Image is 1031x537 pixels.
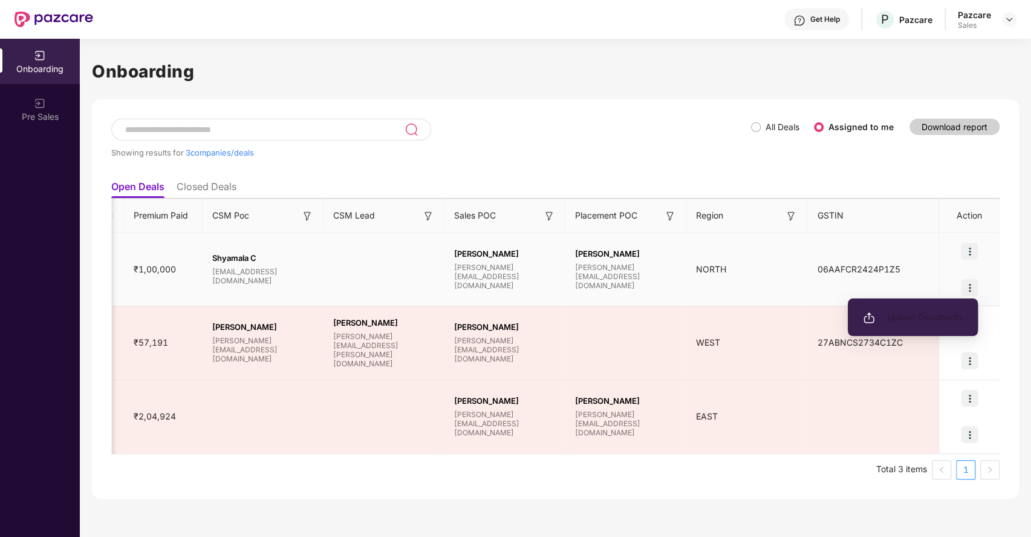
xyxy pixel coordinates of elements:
span: [PERSON_NAME] [575,396,677,406]
div: NORTH [686,263,807,276]
span: right [986,466,994,473]
h1: Onboarding [92,58,1019,85]
span: [PERSON_NAME] [333,318,435,328]
span: [PERSON_NAME] [454,396,556,406]
img: icon [961,279,978,296]
img: icon [961,352,978,369]
th: Premium Paid [124,199,203,232]
li: Previous Page [932,460,951,479]
span: [PERSON_NAME] [454,322,556,332]
span: P [881,12,889,27]
label: Assigned to me [828,122,894,132]
div: Pazcare [899,14,932,25]
img: icon [961,243,978,260]
div: Sales [958,21,991,30]
th: GSTIN [807,199,940,232]
a: 1 [957,461,975,479]
img: svg+xml;base64,PHN2ZyB3aWR0aD0iMTYiIGhlaWdodD0iMTYiIHZpZXdCb3g9IjAgMCAxNiAxNiIgZmlsbD0ibm9uZSIgeG... [664,210,676,222]
span: Region [696,209,723,222]
div: EAST [686,410,807,423]
span: [PERSON_NAME][EMAIL_ADDRESS][DOMAIN_NAME] [454,410,556,437]
span: ₹1,00,000 [124,264,186,274]
img: svg+xml;base64,PHN2ZyB3aWR0aD0iMTYiIGhlaWdodD0iMTYiIHZpZXdCb3g9IjAgMCAxNiAxNiIgZmlsbD0ibm9uZSIgeG... [422,210,434,222]
div: Pazcare [958,9,991,21]
li: Closed Deals [177,180,236,198]
img: svg+xml;base64,PHN2ZyB3aWR0aD0iMjQiIGhlaWdodD0iMjUiIHZpZXdCb3g9IjAgMCAyNCAyNSIgZmlsbD0ibm9uZSIgeG... [405,122,418,137]
img: svg+xml;base64,PHN2ZyB3aWR0aD0iMTYiIGhlaWdodD0iMTYiIHZpZXdCb3g9IjAgMCAxNiAxNiIgZmlsbD0ibm9uZSIgeG... [543,210,555,222]
li: 1 [956,460,975,479]
span: Placement POC [575,209,637,222]
img: icon [961,426,978,443]
span: CSM Poc [212,209,249,222]
img: svg+xml;base64,PHN2ZyB3aWR0aD0iMjAiIGhlaWdodD0iMjAiIHZpZXdCb3g9IjAgMCAyMCAyMCIgZmlsbD0ibm9uZSIgeG... [34,97,46,110]
img: svg+xml;base64,PHN2ZyB3aWR0aD0iMTYiIGhlaWdodD0iMTYiIHZpZXdCb3g9IjAgMCAxNiAxNiIgZmlsbD0ibm9uZSIgeG... [785,210,797,222]
span: [EMAIL_ADDRESS][DOMAIN_NAME] [212,267,314,285]
span: [PERSON_NAME] [575,249,677,259]
button: right [980,460,1000,479]
img: New Pazcare Logo [15,12,93,27]
span: [PERSON_NAME][EMAIL_ADDRESS][DOMAIN_NAME] [575,263,677,290]
span: [PERSON_NAME][EMAIL_ADDRESS][DOMAIN_NAME] [575,410,677,437]
span: [PERSON_NAME] [454,249,556,259]
div: Showing results for [111,148,751,157]
span: Shyamala C [212,253,314,263]
span: [PERSON_NAME][EMAIL_ADDRESS][DOMAIN_NAME] [454,263,556,290]
li: Total 3 items [876,460,927,479]
div: WEST [686,336,807,349]
span: left [938,466,945,473]
span: CSM Lead [333,209,375,222]
li: Next Page [980,460,1000,479]
button: left [932,460,951,479]
button: Download report [909,119,1000,135]
span: [PERSON_NAME][EMAIL_ADDRESS][PERSON_NAME][DOMAIN_NAME] [333,332,435,368]
span: [PERSON_NAME] [212,322,314,332]
th: Action [939,199,1000,232]
img: svg+xml;base64,PHN2ZyB3aWR0aD0iMTYiIGhlaWdodD0iMTYiIHZpZXdCb3g9IjAgMCAxNiAxNiIgZmlsbD0ibm9uZSIgeG... [301,210,313,222]
span: [PERSON_NAME][EMAIL_ADDRESS][DOMAIN_NAME] [454,336,556,363]
img: svg+xml;base64,PHN2ZyB3aWR0aD0iMjAiIGhlaWdodD0iMjAiIHZpZXdCb3g9IjAgMCAyMCAyMCIgZmlsbD0ibm9uZSIgeG... [34,50,46,62]
div: Get Help [810,15,840,24]
span: ₹57,191 [124,337,178,348]
span: 3 companies/deals [186,148,254,157]
label: All Deals [766,122,799,132]
span: Upload Documents [863,311,963,324]
span: Sales POC [454,209,496,222]
img: icon [961,390,978,407]
img: svg+xml;base64,PHN2ZyB3aWR0aD0iMjAiIGhlaWdodD0iMjAiIHZpZXdCb3g9IjAgMCAyMCAyMCIgZmlsbD0ibm9uZSIgeG... [863,312,875,324]
span: [PERSON_NAME][EMAIL_ADDRESS][DOMAIN_NAME] [212,336,314,363]
img: svg+xml;base64,PHN2ZyBpZD0iRHJvcGRvd24tMzJ4MzIiIHhtbG5zPSJodHRwOi8vd3d3LnczLm9yZy8yMDAwL3N2ZyIgd2... [1004,15,1014,24]
span: 06AAFCR2424P1Z5 [807,264,909,274]
span: 27ABNCS2734C1ZC [807,337,912,348]
span: ₹2,04,924 [124,411,186,421]
li: Open Deals [111,180,164,198]
img: svg+xml;base64,PHN2ZyBpZD0iSGVscC0zMngzMiIgeG1sbnM9Imh0dHA6Ly93d3cudzMub3JnLzIwMDAvc3ZnIiB3aWR0aD... [793,15,805,27]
